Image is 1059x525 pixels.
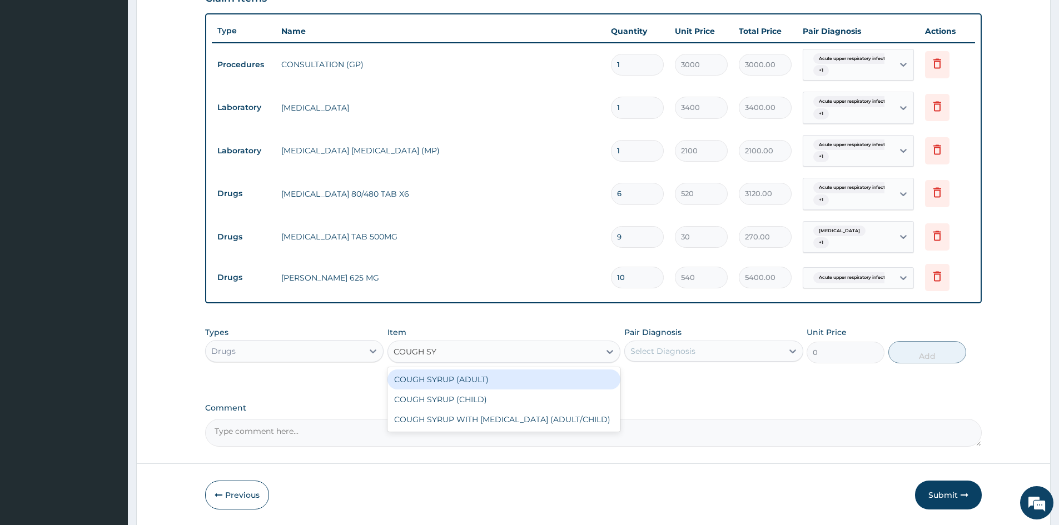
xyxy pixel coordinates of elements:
[21,56,45,83] img: d_794563401_company_1708531726252_794563401
[6,303,212,342] textarea: Type your message and hit 'Enter'
[58,62,187,77] div: Chat with us now
[813,96,894,107] span: Acute upper respiratory infect...
[205,403,982,413] label: Comment
[807,327,847,338] label: Unit Price
[605,20,669,42] th: Quantity
[813,272,894,283] span: Acute upper respiratory infect...
[276,97,605,119] td: [MEDICAL_DATA]
[813,194,829,206] span: + 1
[813,151,829,162] span: + 1
[212,141,276,161] td: Laboratory
[630,346,695,357] div: Select Diagnosis
[276,267,605,289] td: [PERSON_NAME] 625 MG
[182,6,209,32] div: Minimize live chat window
[276,183,605,205] td: [MEDICAL_DATA] 80/480 TAB X6
[387,409,620,429] div: COUGH SYRUP WITH [MEDICAL_DATA] (ADULT/CHILD)
[212,227,276,247] td: Drugs
[888,341,966,363] button: Add
[669,20,733,42] th: Unit Price
[387,389,620,409] div: COUGH SYRUP (CHILD)
[813,139,894,151] span: Acute upper respiratory infect...
[64,140,153,252] span: We're online!
[205,481,269,509] button: Previous
[797,20,919,42] th: Pair Diagnosis
[387,327,406,338] label: Item
[212,21,276,41] th: Type
[919,20,975,42] th: Actions
[624,327,682,338] label: Pair Diagnosis
[387,369,620,389] div: COUGH SYRUP (ADULT)
[915,481,982,509] button: Submit
[813,53,894,64] span: Acute upper respiratory infect...
[212,267,276,288] td: Drugs
[276,20,605,42] th: Name
[276,53,605,76] td: CONSULTATION (GP)
[813,108,829,119] span: + 1
[212,97,276,118] td: Laboratory
[813,226,866,237] span: [MEDICAL_DATA]
[212,183,276,204] td: Drugs
[733,20,797,42] th: Total Price
[813,182,894,193] span: Acute upper respiratory infect...
[813,65,829,76] span: + 1
[205,328,228,337] label: Types
[276,139,605,162] td: [MEDICAL_DATA] [MEDICAL_DATA] (MP)
[276,226,605,248] td: [MEDICAL_DATA] TAB 500MG
[211,346,236,357] div: Drugs
[813,237,829,248] span: + 1
[212,54,276,75] td: Procedures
